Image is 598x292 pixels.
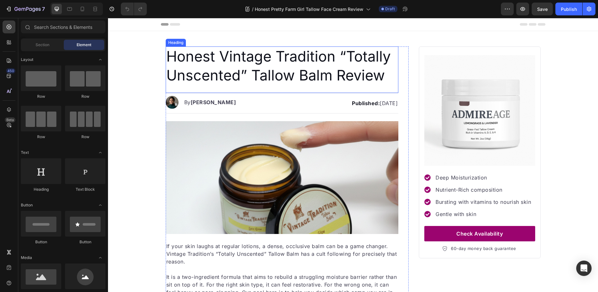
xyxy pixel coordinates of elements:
[121,3,147,15] div: Undo/Redo
[328,192,423,200] p: Gentle with skin
[21,21,105,33] input: Search Sections & Elements
[95,253,105,263] span: Toggle open
[385,6,395,12] span: Draft
[161,81,290,89] p: [DATE]
[328,168,423,176] p: Nutrient-Rich composition
[58,103,291,216] img: gempages_573125077109834977-6bdb3038-4419-4869-8fb7-5b7c4594e813.jpg
[65,239,105,245] div: Button
[36,42,49,48] span: Section
[65,94,105,99] div: Row
[77,42,91,48] span: Element
[21,57,33,63] span: Layout
[21,94,61,99] div: Row
[561,6,577,13] div: Publish
[3,3,48,15] button: 7
[21,134,61,140] div: Row
[58,255,290,278] p: It is a two-ingredient formula that aims to rebuild a struggling moisture barrier rather than sit...
[108,18,598,292] iframe: Design area
[42,5,45,13] p: 7
[6,68,15,73] div: 450
[65,187,105,192] div: Text Block
[21,150,29,155] span: Text
[537,6,548,12] span: Save
[58,224,290,247] p: If your skin laughs at regular lotions, a dense, occlusive balm can be a game changer. Vintage Tr...
[244,82,272,88] strong: Published:
[21,239,61,245] div: Button
[95,147,105,158] span: Toggle open
[348,212,395,220] div: Check Availability
[343,228,408,234] p: 60-day money back guarantee
[5,117,15,122] div: Beta
[95,200,105,210] span: Toggle open
[316,208,427,223] a: Check Availability
[328,156,423,163] p: Deep Moisturization
[65,134,105,140] div: Row
[21,187,61,192] div: Heading
[21,202,33,208] span: Button
[255,6,363,13] span: Honest Pretty Farm Girl Tallow Face Cream Review
[316,37,427,148] img: gempages_573125077109834977-9e1dcbe7-bd74-4374-95ec-d76da10a0fdf.jpg
[532,3,553,15] button: Save
[576,261,592,276] div: Open Intercom Messenger
[555,3,582,15] button: Publish
[21,255,32,261] span: Media
[252,6,253,13] span: /
[328,180,423,188] p: Bursting with vitamins to nourish skin
[95,54,105,65] span: Toggle open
